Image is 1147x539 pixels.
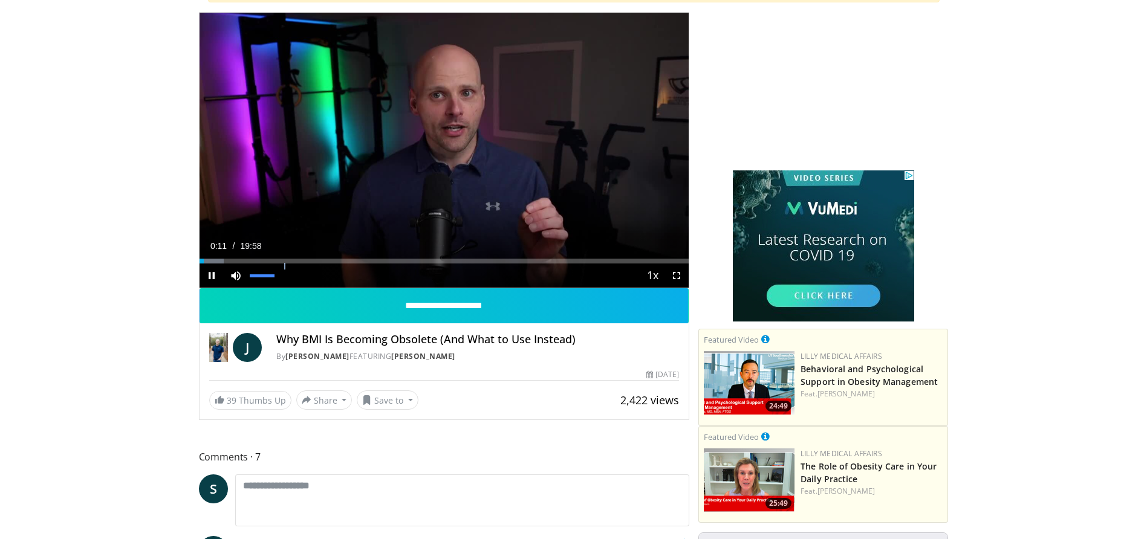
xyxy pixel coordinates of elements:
[200,259,689,263] div: Progress Bar
[210,241,227,251] span: 0:11
[199,474,228,503] a: S
[704,351,794,415] a: 24:49
[241,241,262,251] span: 19:58
[801,389,943,399] div: Feat.
[209,391,291,410] a: 39 Thumbs Up
[801,351,882,361] a: Lilly Medical Affairs
[224,263,248,288] button: Mute
[250,274,275,277] div: Volume Level
[285,351,349,361] a: [PERSON_NAME]
[704,334,759,345] small: Featured Video
[664,263,689,288] button: Fullscreen
[227,395,236,406] span: 39
[620,393,679,407] span: 2,422 views
[276,333,679,346] h4: Why BMI Is Becoming Obsolete (And What to Use Instead)
[200,13,689,288] video-js: Video Player
[391,351,455,361] a: [PERSON_NAME]
[704,431,759,442] small: Featured Video
[733,170,914,321] iframe: Advertisement
[276,351,679,362] div: By FEATURING
[704,448,794,512] a: 25:49
[801,460,937,485] a: The Role of Obesity Care in Your Daily Practice
[646,369,679,380] div: [DATE]
[801,448,882,459] a: Lilly Medical Affairs
[640,263,664,288] button: Playback Rate
[817,486,875,496] a: [PERSON_NAME]
[801,363,938,387] a: Behavioral and Psychological Support in Obesity Management
[801,486,943,497] div: Feat.
[817,389,875,399] a: [PERSON_NAME]
[357,390,418,410] button: Save to
[704,448,794,512] img: e1208b6b-349f-4914-9dd7-f97803bdbf1d.png.150x105_q85_crop-smart_upscale.png
[704,351,794,415] img: ba3304f6-7838-4e41-9c0f-2e31ebde6754.png.150x105_q85_crop-smart_upscale.png
[200,263,224,288] button: Pause
[233,241,235,251] span: /
[765,498,791,509] span: 25:49
[199,449,690,465] span: Comments 7
[209,333,229,362] img: Dr. Jordan Rennicke
[233,333,262,362] a: J
[765,401,791,412] span: 24:49
[296,390,353,410] button: Share
[733,12,914,163] iframe: Advertisement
